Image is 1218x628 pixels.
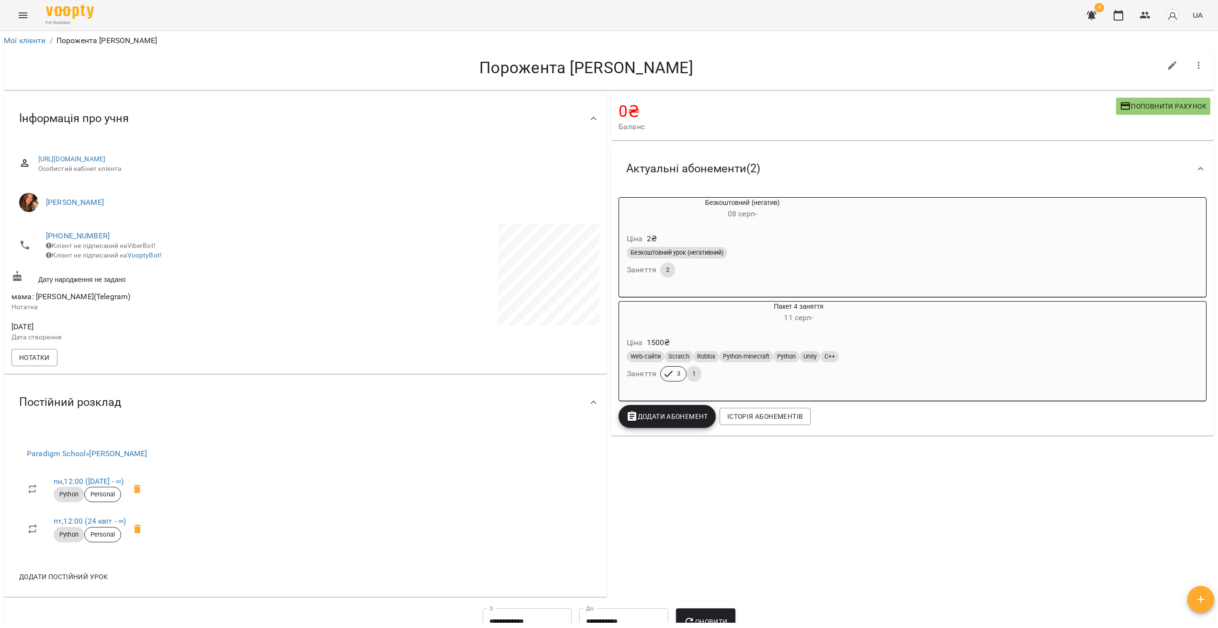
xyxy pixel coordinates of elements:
[54,490,84,499] span: Python
[11,321,304,333] span: [DATE]
[1094,3,1104,12] span: 4
[720,408,811,425] button: Історія абонементів
[85,530,121,539] span: Personal
[46,20,94,26] span: For Business
[4,36,46,45] a: Мої клієнти
[627,263,656,277] h6: Заняття
[54,516,126,526] a: пт,12:00 (24 квіт - ∞)
[627,352,665,361] span: Web-сайти
[127,251,160,259] a: VooptyBot
[627,336,643,349] h6: Ціна
[626,411,708,422] span: Додати Абонемент
[627,248,727,257] span: Безкоштовний урок (негативний)
[660,266,675,274] span: 2
[11,58,1161,78] h4: Порожента [PERSON_NAME]
[671,370,686,378] span: 3
[619,302,978,393] button: Пакет 4 заняття11 серп- Ціна1500₴Web-сайтиScratchRobloxPython-minecraftPythonUnityC++Заняття31
[15,568,112,585] button: Додати постійний урок
[719,352,773,361] span: Python-minecraft
[619,101,1116,121] h4: 0 ₴
[19,111,129,126] span: Інформація про учня
[800,352,821,361] span: Unity
[11,349,57,366] button: Нотатки
[684,616,727,628] span: Оновити
[19,352,50,363] span: Нотатки
[773,352,800,361] span: Python
[54,530,84,539] span: Python
[19,395,121,410] span: Постійний розклад
[665,352,693,361] span: Scratch
[46,231,110,240] a: [PHONE_NUMBER]
[126,478,149,501] span: Видалити приватний урок Беліменко Вікторія пн 12:00 клієнта Порожента Назар
[693,352,719,361] span: Roblox
[4,94,607,143] div: Інформація про учня
[619,302,978,325] div: Пакет 4 заняття
[10,269,305,286] div: Дату народження не задано
[1189,6,1207,24] button: UA
[50,35,53,46] li: /
[46,242,156,249] span: Клієнт не підписаний на ViberBot!
[11,303,304,312] p: Нотатка
[821,352,839,361] span: C++
[1193,10,1203,20] span: UA
[1120,101,1207,112] span: Поповнити рахунок
[619,198,866,221] div: Безкоштовний (негатив)
[647,337,670,348] p: 1500 ₴
[85,490,121,499] span: Personal
[626,161,760,176] span: Актуальні абонементи ( 2 )
[56,35,157,46] p: Порожента [PERSON_NAME]
[4,378,607,427] div: Постійний розклад
[11,292,130,301] span: мама: [PERSON_NAME](Telegram)
[38,155,106,163] a: [URL][DOMAIN_NAME]
[728,209,757,218] span: 08 серп -
[784,313,813,322] span: 11 серп -
[1116,98,1210,115] button: Поповнити рахунок
[46,5,94,19] img: Voopty Logo
[611,144,1214,193] div: Актуальні абонементи(2)
[54,477,124,486] a: пн,12:00 ([DATE] - ∞)
[687,370,701,378] span: 1
[11,4,34,27] button: Menu
[11,333,304,342] p: Дата створення
[19,571,108,583] span: Додати постійний урок
[619,198,866,289] button: Безкоштовний (негатив)08 серп- Ціна2₴Безкоштовний урок (негативний)Заняття2
[619,405,716,428] button: Додати Абонемент
[1166,9,1179,22] img: avatar_s.png
[647,233,657,245] p: 2 ₴
[627,367,656,381] h6: Заняття
[619,121,1116,133] span: Баланс
[727,411,803,422] span: Історія абонементів
[38,164,592,174] span: Особистий кабінет клієнта
[19,193,38,212] img: Беліменко Вікторія Віталіївна
[4,35,1214,46] nav: breadcrumb
[27,449,147,458] a: Paradigm School»[PERSON_NAME]
[627,232,643,246] h6: Ціна
[46,251,162,259] span: Клієнт не підписаний на !
[126,517,149,540] span: Видалити приватний урок Беліменко Вікторія пт 12:00 клієнта Порожента Назар
[46,198,104,207] a: [PERSON_NAME]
